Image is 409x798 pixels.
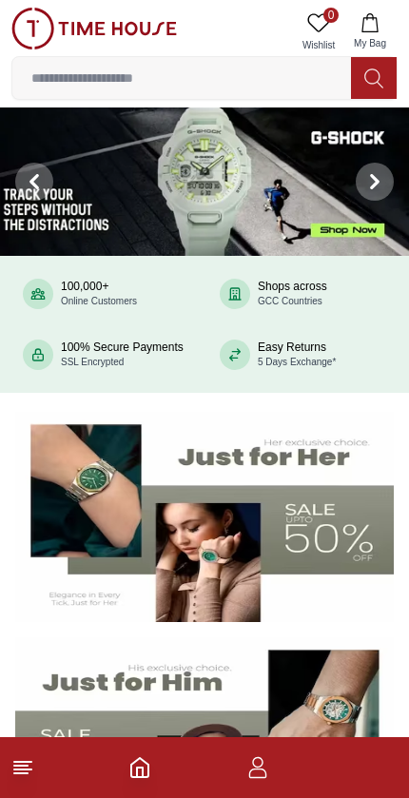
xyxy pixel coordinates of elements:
a: Home [128,756,151,779]
a: 0Wishlist [295,8,342,56]
span: My Bag [346,36,394,50]
span: GCC Countries [258,296,322,306]
div: 100% Secure Payments [61,341,184,369]
img: Women's Watches Banner [15,412,394,622]
span: 0 [323,8,339,23]
div: Shops across [258,280,327,308]
span: Online Customers [61,296,137,306]
button: My Bag [342,8,398,56]
div: 100,000+ [61,280,137,308]
img: ... [11,8,177,49]
span: Wishlist [295,38,342,52]
span: SSL Encrypted [61,357,124,367]
span: 5 Days Exchange* [258,357,336,367]
div: Easy Returns [258,341,336,369]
